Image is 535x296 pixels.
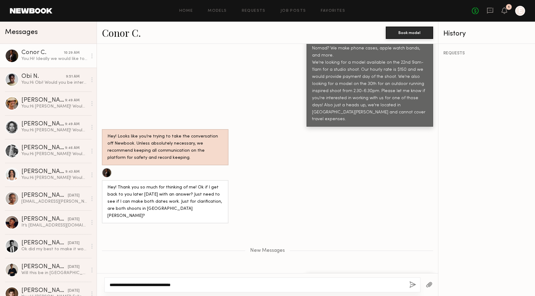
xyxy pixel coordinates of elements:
div: Hi Conor! Would you be interested in shooting with us at Nomad? We make phone cases, apple watch ... [312,38,428,123]
div: Hey! Thank you so much for thinking of me! Ok if I get back to you later [DATE] with an answer? J... [107,184,223,220]
div: You: Hi [PERSON_NAME]! Would you be interested in shooting with us at Nomad? We make phone cases,... [21,151,87,157]
a: E [515,6,525,16]
div: It’s [EMAIL_ADDRESS][DOMAIN_NAME] [21,222,87,228]
a: Requests [242,9,266,13]
div: [PERSON_NAME] [21,216,68,222]
div: Hey! Looks like you’re trying to take the conversation off Newbook. Unless absolutely necessary, ... [107,133,223,162]
div: [DATE] [68,264,80,270]
div: [PERSON_NAME] [21,145,65,151]
div: [PERSON_NAME] [21,97,65,104]
div: [PERSON_NAME] [21,169,65,175]
div: [PERSON_NAME] [21,288,68,294]
div: [PERSON_NAME] [21,240,68,246]
div: [PERSON_NAME] [21,264,68,270]
div: [PERSON_NAME] [21,121,65,127]
div: REQUESTS [443,51,530,56]
div: 9:51 AM [66,74,80,80]
a: Favorites [321,9,345,13]
div: [DATE] [68,288,80,294]
button: Book model [386,27,433,39]
div: [DATE] [68,240,80,246]
div: You: Hi [PERSON_NAME]! Would you be interested in shooting with us at Nomad? We make phone cases,... [21,175,87,181]
div: Ok did my best to make it work for the 19th! [21,246,87,252]
div: You: Hi [PERSON_NAME]! Would you be interested in shooting with us at Nomad? We make phone cases,... [21,127,87,133]
div: You: Hi Obi! Would you be interested in shooting with us at Nomad? We make phone cases, apple wat... [21,80,87,86]
span: New Messages [250,248,285,253]
div: [PERSON_NAME] [21,192,68,199]
div: Will this be in [GEOGRAPHIC_DATA][PERSON_NAME]? [21,270,87,276]
div: History [443,30,530,37]
a: Home [179,9,193,13]
a: Conor C. [102,26,141,39]
div: 9:46 AM [65,145,80,151]
div: You: Hi! Ideally we would like to work with you for only one of these shoot options. Which one wo... [21,56,87,62]
div: 1 [508,6,510,9]
a: Models [208,9,227,13]
div: 9:43 AM [65,169,80,175]
div: [DATE] [68,217,80,222]
div: You: Hi [PERSON_NAME]! Would you be interested in shooting with us at Nomad? We make phone cases,... [21,104,87,109]
div: Obi N. [21,74,66,80]
a: Book model [386,30,433,35]
div: [EMAIL_ADDRESS][PERSON_NAME][DOMAIN_NAME] [21,199,87,205]
div: 10:29 AM [64,50,80,56]
div: 9:49 AM [65,121,80,127]
div: [DATE] [68,193,80,199]
a: Job Posts [281,9,306,13]
div: Conor C. [21,50,64,56]
span: Messages [5,29,38,36]
div: 9:49 AM [65,98,80,104]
